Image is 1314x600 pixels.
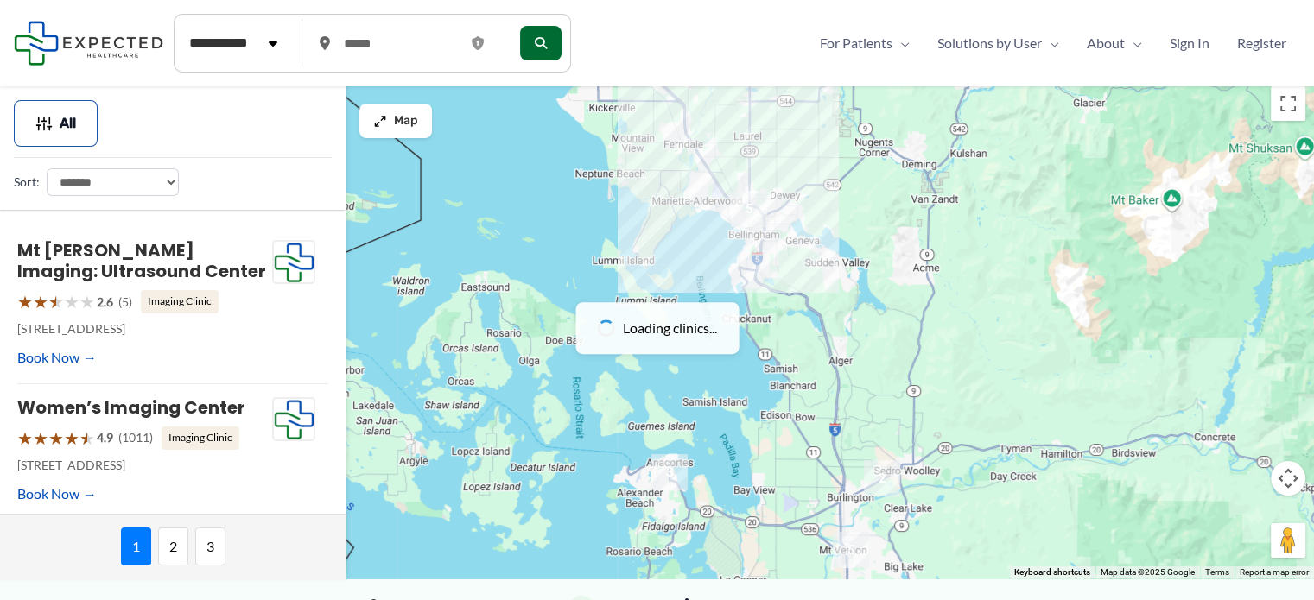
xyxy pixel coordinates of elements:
[806,30,924,56] a: For PatientsMenu Toggle
[359,104,432,138] button: Map
[1125,30,1142,56] span: Menu Toggle
[273,398,314,441] img: Expected Healthcare Logo
[820,30,892,56] span: For Patients
[394,114,418,129] span: Map
[17,286,33,318] span: ★
[1101,567,1195,577] span: Map data ©2025 Google
[14,21,163,65] img: Expected Healthcare Logo - side, dark font, small
[651,454,688,490] div: 3
[60,117,76,129] span: All
[1271,461,1305,496] button: Map camera controls
[141,290,219,313] span: Imaging Clinic
[17,395,245,420] a: Women’s Imaging Center
[1170,30,1209,56] span: Sign In
[1237,30,1286,56] span: Register
[14,100,98,147] button: All
[17,481,97,507] a: Book Now
[35,115,53,132] img: Filter
[64,422,79,454] span: ★
[97,291,113,313] span: 2.6
[731,191,767,227] div: 5
[33,286,48,318] span: ★
[79,286,95,318] span: ★
[1156,30,1223,56] a: Sign In
[373,114,387,128] img: Maximize
[79,422,95,454] span: ★
[1271,523,1305,558] button: Drag Pegman onto the map to open Street View
[162,426,239,449] span: Imaging Clinic
[118,291,132,313] span: (5)
[937,30,1042,56] span: Solutions by User
[1073,30,1156,56] a: AboutMenu Toggle
[623,315,717,341] span: Loading clinics...
[17,344,97,370] a: Book Now
[97,426,113,449] span: 4.9
[1014,566,1090,578] button: Keyboard shortcuts
[121,527,151,565] span: 1
[14,171,40,193] label: Sort:
[64,286,79,318] span: ★
[17,318,272,340] p: [STREET_ADDRESS]
[1087,30,1125,56] span: About
[17,238,266,283] a: Mt [PERSON_NAME] Imaging: Ultrasound Center
[158,527,188,565] span: 2
[1271,86,1305,121] button: Toggle fullscreen view
[1223,30,1300,56] a: Register
[48,286,64,318] span: ★
[892,30,910,56] span: Menu Toggle
[273,241,314,284] img: Expected Healthcare Logo
[17,454,272,477] p: [STREET_ADDRESS]
[864,460,900,496] div: 2
[118,426,153,449] span: (1011)
[33,422,48,454] span: ★
[1042,30,1059,56] span: Menu Toggle
[17,422,33,454] span: ★
[195,527,225,565] span: 3
[924,30,1073,56] a: Solutions by UserMenu Toggle
[1240,567,1309,577] a: Report a map error
[48,422,64,454] span: ★
[1205,567,1229,577] a: Terms (opens in new tab)
[833,532,869,568] div: 5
